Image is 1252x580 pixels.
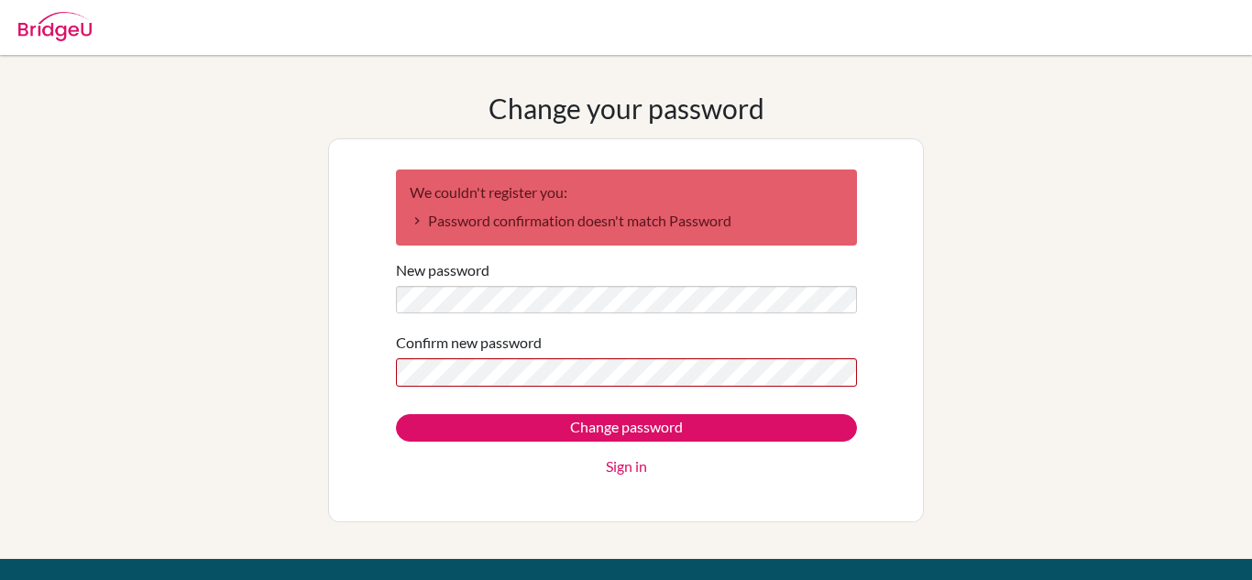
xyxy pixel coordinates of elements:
a: Sign in [606,455,647,477]
img: Bridge-U [18,12,92,41]
label: New password [396,259,489,281]
label: Confirm new password [396,332,542,354]
input: Change password [396,414,857,442]
h1: Change your password [489,92,764,125]
li: Password confirmation doesn't match Password [410,210,843,232]
h2: We couldn't register you: [410,183,843,201]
